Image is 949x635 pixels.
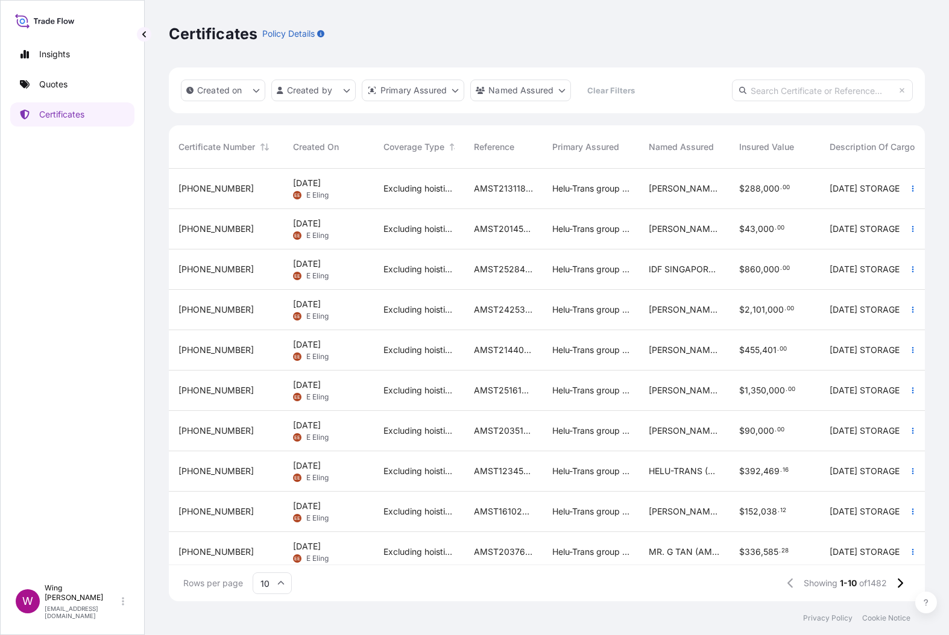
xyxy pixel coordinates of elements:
[552,304,629,316] span: Helu-Trans group of companies and their subsidiaries
[552,223,629,235] span: Helu-Trans group of companies and their subsidiaries
[745,265,761,274] span: 860
[474,344,533,356] span: AMST214403SYZJ
[383,465,455,477] span: Excluding hoisting
[784,307,786,311] span: .
[39,78,68,90] p: Quotes
[383,141,444,153] span: Coverage Type
[804,577,837,589] span: Showing
[294,431,300,443] span: EE
[862,613,910,623] p: Cookie Notice
[178,141,255,153] span: Certificate Number
[306,392,329,402] span: E Eling
[383,183,455,195] span: Excluding hoisting
[294,270,300,282] span: EE
[383,223,455,235] span: Excluding hoisting
[748,386,751,395] span: ,
[10,42,134,66] a: Insights
[488,84,553,96] p: Named Assured
[178,505,254,518] span: [PHONE_NUMBER]
[830,344,931,356] span: [DATE] STORAGE 44 ARTWORKS AS PER ATTACHED LIST
[178,425,254,437] span: [PHONE_NUMBER]
[780,186,782,190] span: .
[552,263,629,275] span: Helu-Trans group of companies and their subsidiaries
[271,80,356,101] button: createdBy Filter options
[745,346,760,354] span: 455
[758,225,774,233] span: 000
[10,102,134,127] a: Certificates
[474,141,514,153] span: Reference
[761,184,763,193] span: ,
[780,347,787,351] span: 00
[306,271,329,281] span: E Eling
[751,386,766,395] span: 350
[739,305,745,314] span: $
[22,595,33,607] span: W
[777,428,784,432] span: 00
[293,258,321,270] span: [DATE]
[763,548,778,556] span: 585
[758,507,761,516] span: ,
[39,48,70,60] p: Insights
[294,472,300,484] span: EE
[552,465,629,477] span: Helu-Trans group of companies and their subsidiaries
[739,265,745,274] span: $
[765,305,768,314] span: ,
[779,549,781,553] span: .
[447,140,461,154] button: Sort
[552,505,629,518] span: Helu-Trans group of companies and their subsidiaries
[306,231,329,240] span: E Eling
[383,546,455,558] span: Excluding hoisting
[383,425,455,437] span: Excluding hoisting
[745,225,755,233] span: 43
[777,226,784,230] span: 00
[763,184,780,193] span: 000
[306,311,329,321] span: E Eling
[830,465,931,477] span: [DATE] STORAGE 45 SETS OF ARTWORKS AS PER ATTACHED LIST
[293,141,339,153] span: Created On
[830,546,931,558] span: [DATE] STORAGE 31 ARTWORKS AS PER ATTACHED LIST
[293,339,321,351] span: [DATE]
[830,304,931,316] span: [DATE] STORAGE 10 Artworks As Per Attached
[788,387,795,392] span: 00
[649,141,714,153] span: Named Assured
[745,427,755,435] span: 90
[830,384,931,396] span: [DATE] STORAGE 12 ARTWORKS IN 17 PIECES
[181,80,265,101] button: createdOn Filter options
[649,304,720,316] span: [PERSON_NAME] (AMST242530ZJZJ)
[294,351,300,363] span: EE
[183,577,243,589] span: Rows per page
[287,84,333,96] p: Created by
[830,263,931,275] span: [DATE] STORAGE Item A Mother Carrying Her Baby 2011 By [PERSON_NAME] SG 250617003 SGD 50 000 00 U...
[39,108,84,120] p: Certificates
[552,425,629,437] span: Helu-Trans group of companies and their subsidiaries
[840,577,857,589] span: 1-10
[178,304,254,316] span: [PHONE_NUMBER]
[577,81,645,100] button: Clear Filters
[294,230,300,242] span: EE
[739,141,794,153] span: Insured Value
[803,613,853,623] p: Privacy Policy
[383,384,455,396] span: Excluding hoisting
[739,427,745,435] span: $
[178,223,254,235] span: [PHONE_NUMBER]
[178,263,254,275] span: [PHONE_NUMBER]
[45,583,119,602] p: Wing [PERSON_NAME]
[775,226,777,230] span: .
[474,263,533,275] span: AMST252845AKAK
[197,84,242,96] p: Created on
[306,513,329,523] span: E Eling
[552,183,629,195] span: Helu-Trans group of companies and their subsidiaries
[474,546,533,558] span: AMST203767MMMM
[474,223,533,235] span: AMST201451MMMM
[474,384,533,396] span: AMST251614YCYC
[293,500,321,512] span: [DATE]
[649,505,720,518] span: [PERSON_NAME] (AMST161024MMHT)
[362,80,464,101] button: distributor Filter options
[45,605,119,619] p: [EMAIL_ADDRESS][DOMAIN_NAME]
[763,467,780,475] span: 469
[830,141,915,153] span: Description Of Cargo
[739,184,745,193] span: $
[470,80,571,101] button: cargoOwner Filter options
[178,183,254,195] span: [PHONE_NUMBER]
[649,425,720,437] span: [PERSON_NAME] (AMST203512MMMM)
